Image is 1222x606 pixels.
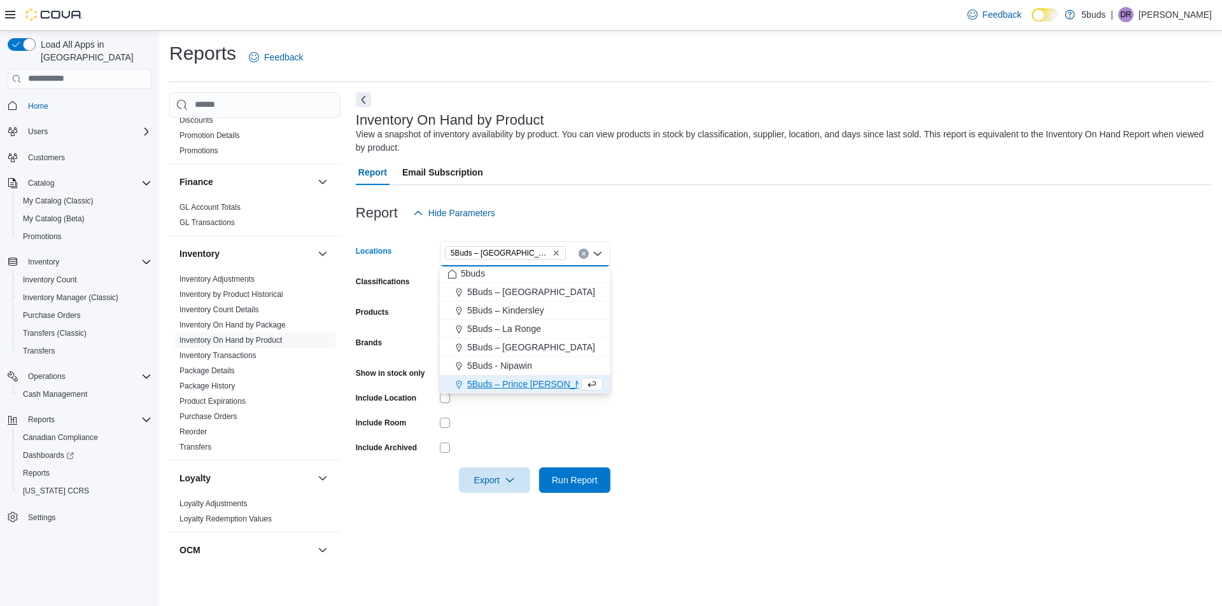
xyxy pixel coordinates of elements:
a: Dashboards [13,446,157,464]
span: Purchase Orders [23,310,81,320]
span: Transfers (Classic) [18,326,151,341]
a: Discounts [179,116,213,125]
button: Export [459,467,530,493]
p: [PERSON_NAME] [1139,7,1212,22]
a: Package Details [179,366,235,375]
button: Close list of options [593,249,603,259]
span: Promotion Details [179,130,240,141]
span: Loyalty Redemption Values [179,514,272,524]
span: Product Expirations [179,396,246,406]
button: Settings [3,507,157,526]
button: Purchase Orders [13,306,157,324]
a: Promotions [179,146,218,155]
span: Inventory [23,254,151,270]
a: Feedback [244,45,308,70]
button: Clear input [579,249,589,259]
button: Operations [3,368,157,385]
button: Run Report [539,467,610,493]
span: Promotions [18,229,151,244]
span: 5Buds – [GEOGRAPHIC_DATA] [451,247,550,259]
button: Reports [23,412,60,427]
span: Users [28,127,48,137]
span: My Catalog (Classic) [23,196,94,206]
span: Home [23,98,151,114]
h1: Reports [169,41,236,66]
a: Transfers (Classic) [18,326,92,341]
button: 5Buds – [GEOGRAPHIC_DATA] [440,338,610,357]
span: Inventory Count [23,275,77,285]
a: Customers [23,150,70,165]
h3: Inventory [179,247,220,260]
span: Cash Management [18,387,151,402]
span: Run Report [552,474,598,486]
span: Discounts [179,115,213,125]
span: Inventory [28,257,59,267]
a: Cash Management [18,387,92,402]
div: OCM [169,568,341,588]
span: Catalog [28,178,54,188]
button: Reports [3,411,157,429]
p: | [1111,7,1113,22]
span: Canadian Compliance [23,432,98,443]
a: Inventory On Hand by Package [179,320,286,329]
span: Transfers [23,346,55,356]
a: Loyalty Adjustments [179,499,248,508]
a: [US_STATE] CCRS [18,483,94,499]
a: Dashboards [18,448,79,463]
button: Users [3,123,157,141]
span: Package History [179,381,235,391]
a: Inventory On Hand by Product [179,336,282,345]
span: Home [28,101,48,111]
button: Loyalty [315,471,330,486]
span: Reports [18,465,151,481]
button: Catalog [3,174,157,192]
span: Inventory On Hand by Product [179,335,282,345]
button: Next [356,92,371,107]
a: Purchase Orders [179,412,237,421]
a: Inventory by Product Historical [179,290,283,299]
label: Show in stock only [356,368,425,378]
label: Locations [356,246,392,256]
a: Inventory Count Details [179,305,259,314]
h3: Report [356,205,398,221]
a: Inventory Count [18,272,82,287]
span: Transfers (Classic) [23,328,87,338]
span: 5buds [461,267,485,280]
span: Purchase Orders [18,308,151,323]
div: Choose from the following options [440,265,610,467]
span: Inventory Adjustments [179,274,255,284]
span: 5Buds - Nipawin [467,359,532,372]
span: Dashboards [18,448,151,463]
span: Inventory On Hand by Package [179,320,286,330]
button: Hide Parameters [408,200,500,226]
label: Include Location [356,393,416,403]
button: 5Buds – Kindersley [440,301,610,320]
a: Package History [179,382,235,390]
button: Catalog [23,176,59,191]
button: 5Buds – Prince [PERSON_NAME] [440,375,610,394]
a: GL Transactions [179,218,235,227]
button: Inventory [3,253,157,271]
span: GL Account Totals [179,202,241,212]
a: OCM Weekly Inventory [179,571,258,580]
h3: Inventory On Hand by Product [356,113,544,128]
span: Operations [28,371,66,382]
h3: Finance [179,176,213,188]
span: Inventory Manager (Classic) [18,290,151,305]
button: Operations [23,369,71,384]
button: My Catalog (Classic) [13,192,157,210]
button: My Catalog (Beta) [13,210,157,228]
h3: OCM [179,544,200,556]
span: My Catalog (Beta) [23,214,85,224]
a: My Catalog (Classic) [18,193,99,209]
span: Settings [28,513,55,523]
span: My Catalog (Classic) [18,193,151,209]
span: Reports [28,415,55,425]
span: Dashboards [23,450,74,460]
div: Dawn Richmond [1118,7,1134,22]
button: Inventory Manager (Classic) [13,289,157,306]
div: Finance [169,200,341,235]
a: Inventory Manager (Classic) [18,290,123,305]
img: Cova [25,8,83,21]
button: 5Buds - Nipawin [440,357,610,375]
